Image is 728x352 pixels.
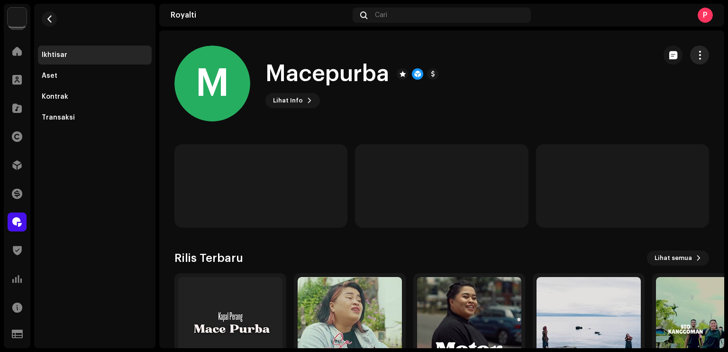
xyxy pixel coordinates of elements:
[38,87,152,106] re-m-nav-item: Kontrak
[265,93,320,108] button: Lihat Info
[42,51,67,59] div: Ikhtisar
[38,46,152,65] re-m-nav-item: Ikhtisar
[8,8,27,27] img: 64f15ab7-a28a-4bb5-a164-82594ec98160
[174,46,250,121] div: M
[375,11,387,19] span: Cari
[698,8,713,23] div: P
[647,250,709,266] button: Lihat semua
[655,249,692,268] span: Lihat semua
[38,66,152,85] re-m-nav-item: Aset
[42,72,57,80] div: Aset
[42,93,68,101] div: Kontrak
[273,91,303,110] span: Lihat Info
[38,108,152,127] re-m-nav-item: Transaksi
[265,59,389,89] h1: Macepurba
[171,11,349,19] div: Royalti
[42,114,75,121] div: Transaksi
[174,250,243,266] h3: Rilis Terbaru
